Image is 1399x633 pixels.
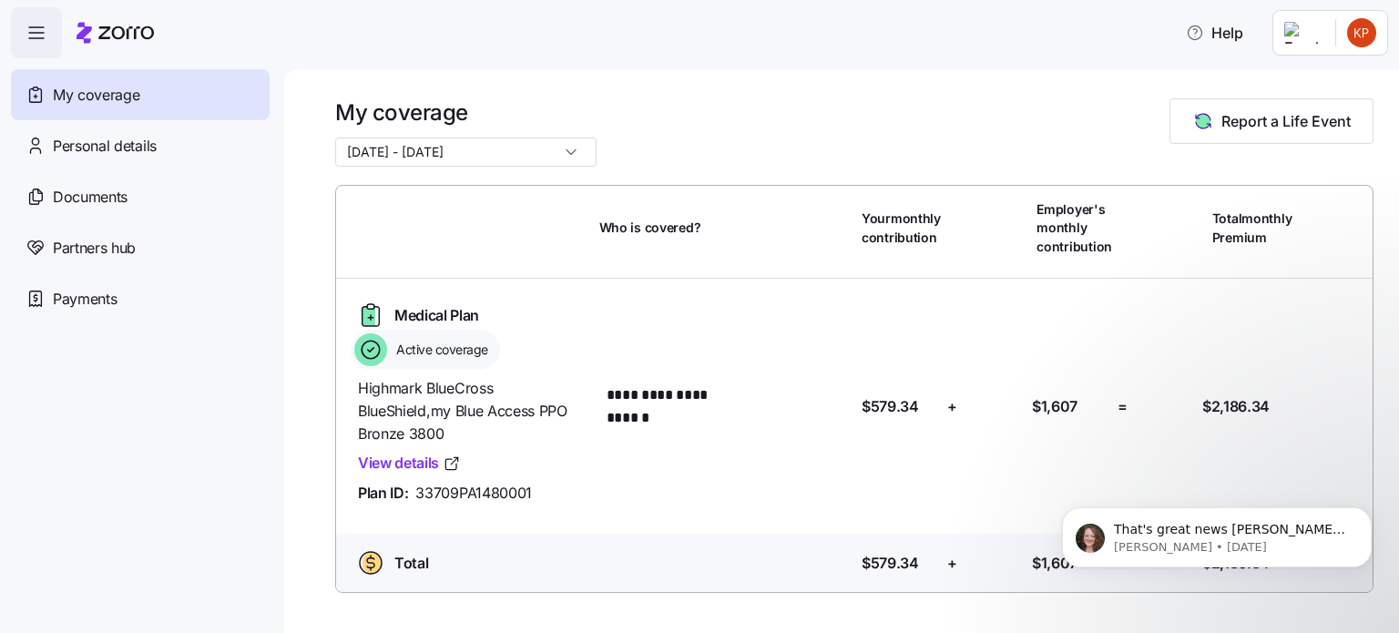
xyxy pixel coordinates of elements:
[53,135,157,158] span: Personal details
[1212,209,1292,247] span: Total monthly Premium
[358,452,461,475] a: View details
[1347,18,1376,47] img: 73f8ffb8b1da1085b57e39d0b6ce4b98
[1118,395,1128,418] span: =
[11,273,270,324] a: Payments
[947,552,957,575] span: +
[1169,98,1373,144] button: Report a Life Event
[1284,22,1321,44] img: Employer logo
[862,552,919,575] span: $579.34
[1032,395,1077,418] span: $1,607
[11,171,270,222] a: Documents
[1032,552,1077,575] span: $1,607
[1186,22,1243,44] span: Help
[1221,110,1351,132] span: Report a Life Event
[862,209,941,247] span: Your monthly contribution
[53,288,117,311] span: Payments
[394,552,428,575] span: Total
[1035,469,1399,624] iframe: Intercom notifications message
[11,222,270,273] a: Partners hub
[358,482,408,505] span: Plan ID:
[53,237,136,260] span: Partners hub
[599,219,701,237] span: Who is covered?
[358,377,585,444] span: Highmark BlueCross BlueShield , my Blue Access PPO Bronze 3800
[1202,395,1270,418] span: $2,186.34
[53,186,128,209] span: Documents
[79,53,311,158] span: That's great news [PERSON_NAME]! We're happy to hear this was all resolved and thank you for your...
[335,98,597,127] h1: My coverage
[79,70,314,87] p: Message from Lerone, sent 39w ago
[862,395,919,418] span: $579.34
[391,341,488,359] span: Active coverage
[415,482,532,505] span: 33709PA1480001
[1171,15,1258,51] button: Help
[53,84,139,107] span: My coverage
[11,69,270,120] a: My coverage
[11,120,270,171] a: Personal details
[947,395,957,418] span: +
[1036,200,1112,256] span: Employer's monthly contribution
[394,304,479,327] span: Medical Plan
